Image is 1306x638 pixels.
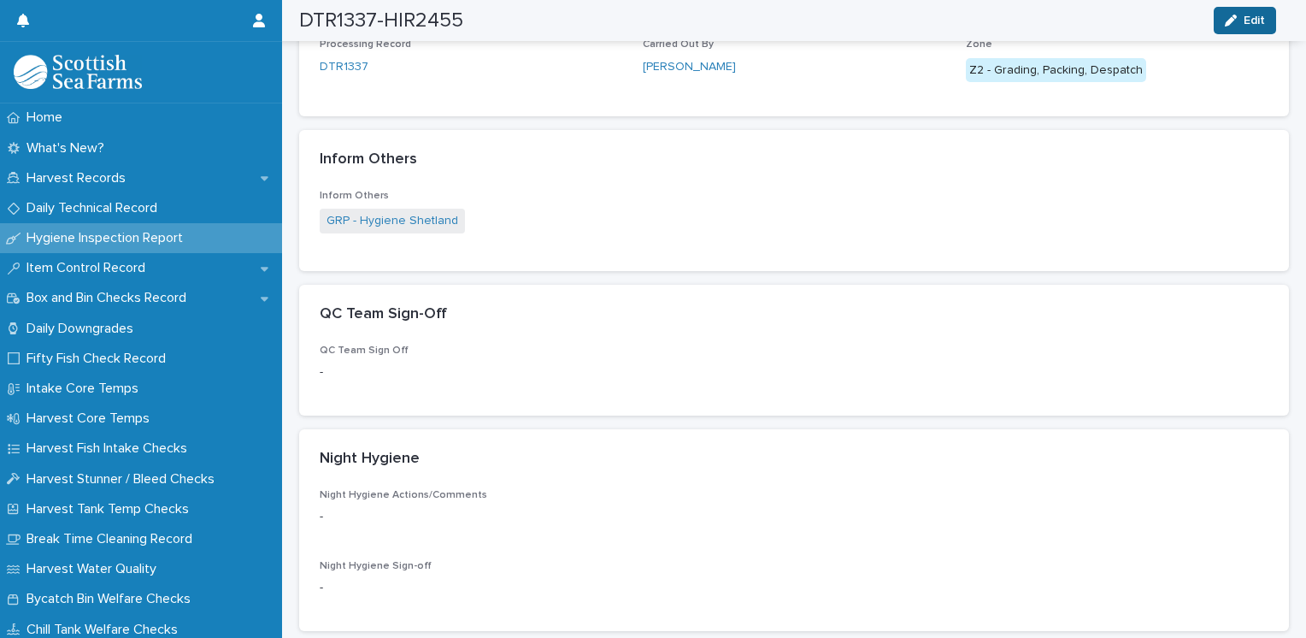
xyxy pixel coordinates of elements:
p: Harvest Fish Intake Checks [20,440,201,457]
span: Night Hygiene Actions/Comments [320,490,487,500]
h2: DTR1337-HIR2455 [299,9,463,33]
img: mMrefqRFQpe26GRNOUkG [14,55,142,89]
span: Carried Out By [643,39,714,50]
span: Edit [1244,15,1265,27]
a: GRP - Hygiene Shetland [326,212,458,230]
a: [PERSON_NAME] [643,58,736,76]
p: Harvest Stunner / Bleed Checks [20,471,228,487]
span: QC Team Sign Off [320,346,409,356]
p: Harvest Water Quality [20,561,170,577]
p: Bycatch Bin Welfare Checks [20,591,204,607]
span: Night Hygiene Sign-off [320,561,432,571]
div: Z2 - Grading, Packing, Despatch [966,58,1146,83]
p: Harvest Tank Temp Checks [20,501,203,517]
p: Daily Technical Record [20,200,171,216]
p: Harvest Records [20,170,139,186]
p: - [320,508,1268,526]
p: Break Time Cleaning Record [20,531,206,547]
p: Daily Downgrades [20,321,147,337]
h2: Inform Others [320,151,417,169]
span: Inform Others [320,191,389,201]
p: Fifty Fish Check Record [20,351,179,367]
p: Home [20,109,76,126]
p: - [320,579,622,597]
p: Chill Tank Welfare Checks [20,622,191,638]
p: What's New? [20,140,118,157]
p: Intake Core Temps [20,381,152,397]
h2: QC Team Sign-Off [320,305,447,324]
p: Item Control Record [20,260,159,276]
span: Processing Record [320,39,411,50]
p: Harvest Core Temps [20,411,163,427]
h2: Night Hygiene [320,450,420,469]
p: Box and Bin Checks Record [20,290,200,306]
a: DTR1337 [320,58,368,76]
span: Zone [966,39,992,50]
p: Hygiene Inspection Report [20,230,197,246]
p: - [320,363,622,381]
button: Edit [1214,7,1276,34]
